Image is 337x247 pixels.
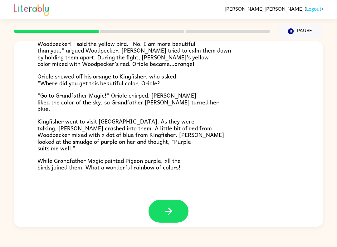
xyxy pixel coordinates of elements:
img: Literably [14,3,49,16]
div: ( ) [225,6,323,12]
span: "Go to Grandfather Magic!" Oriole chirped. [PERSON_NAME] liked the color of the sky, so Grandfath... [37,91,219,113]
span: Kingfisher went to visit [GEOGRAPHIC_DATA]. As they were talking, [PERSON_NAME] crashed into them... [37,117,224,153]
span: Oriole showed off his orange to Kingfisher, who asked, "Where did you get this beautiful color, O... [37,72,178,88]
button: Pause [278,24,323,38]
span: [PERSON_NAME] [PERSON_NAME] [225,6,305,12]
span: While Grandfather Magic painted Pigeon purple, all the birds joined them. What a wonderful rainbo... [37,156,181,172]
a: Logout [306,6,321,12]
span: Canary went to [GEOGRAPHIC_DATA]. "Look how beautiful I am, Woodpecker!" said the yellow bird. "N... [37,32,231,68]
